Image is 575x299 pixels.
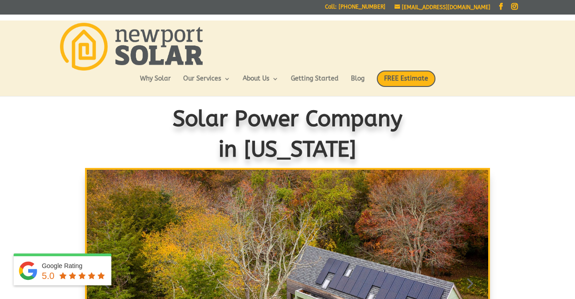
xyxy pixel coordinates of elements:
span: 5.0 [42,271,55,281]
a: [EMAIL_ADDRESS][DOMAIN_NAME] [395,4,490,10]
a: Our Services [183,76,230,91]
span: Solar Power Company in [US_STATE] [173,106,403,162]
div: Google Rating [42,261,107,270]
a: Why Solar [140,76,171,91]
a: Call: [PHONE_NUMBER] [325,4,385,14]
a: Blog [351,76,365,91]
a: FREE Estimate [377,71,435,96]
a: Getting Started [291,76,339,91]
a: About Us [243,76,279,91]
span: FREE Estimate [377,71,435,87]
img: Newport Solar | Solar Energy Optimized. [60,23,203,71]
